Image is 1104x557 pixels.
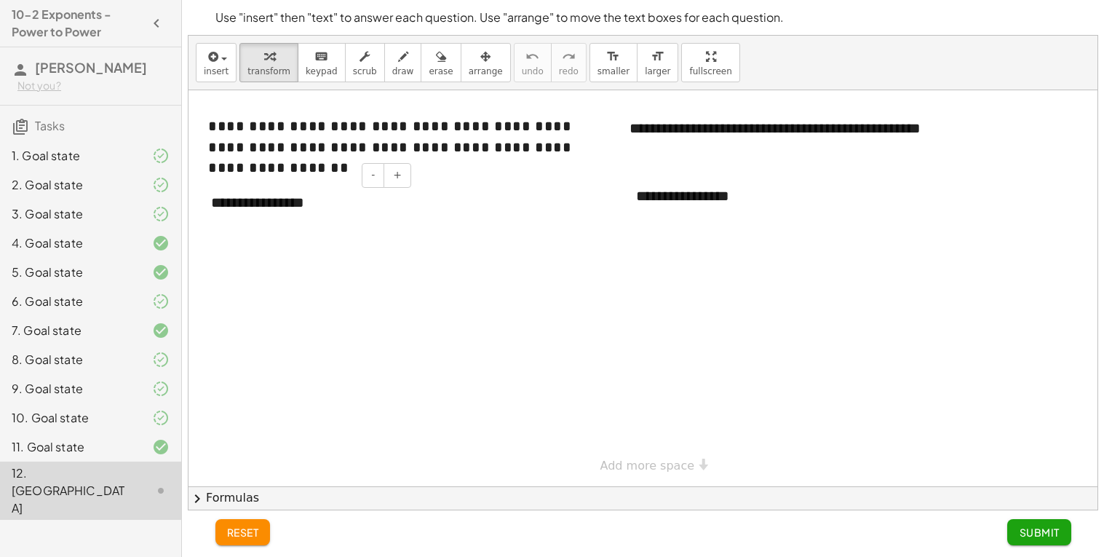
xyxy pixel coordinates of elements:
i: Task finished and correct. [152,438,170,456]
button: erase [421,43,461,82]
div: 4. Goal state [12,234,129,252]
button: chevron_rightFormulas [188,486,1097,510]
span: undo [522,66,544,76]
button: arrange [461,43,511,82]
span: [PERSON_NAME] [35,59,147,76]
div: 9. Goal state [12,380,129,398]
span: erase [429,66,453,76]
button: - [362,163,384,188]
span: insert [204,66,229,76]
span: smaller [597,66,630,76]
span: fullscreen [689,66,731,76]
button: + [384,163,411,188]
div: 8. Goal state [12,351,129,368]
div: 10. Goal state [12,409,129,427]
button: keyboardkeypad [298,43,346,82]
button: format_sizesmaller [589,43,638,82]
div: 2. Goal state [12,176,129,194]
div: 6. Goal state [12,293,129,310]
button: redoredo [551,43,587,82]
i: format_size [651,48,664,66]
span: redo [559,66,579,76]
i: Task finished and correct. [152,234,170,252]
i: Task finished and part of it marked as correct. [152,293,170,310]
span: Submit [1019,526,1059,539]
button: draw [384,43,422,82]
div: 3. Goal state [12,205,129,223]
span: + [393,169,402,181]
span: reset [227,526,259,539]
i: Task finished and correct. [152,322,170,339]
span: draw [392,66,414,76]
i: Task finished and part of it marked as correct. [152,351,170,368]
span: arrange [469,66,503,76]
i: keyboard [314,48,328,66]
div: 11. Goal state [12,438,129,456]
div: Not you? [17,79,170,93]
span: Add more space [600,459,695,473]
i: redo [562,48,576,66]
h4: 10-2 Exponents - Power to Power [12,6,143,41]
i: Task finished and part of it marked as correct. [152,176,170,194]
button: fullscreen [681,43,739,82]
button: Submit [1007,519,1071,545]
button: insert [196,43,237,82]
i: Task finished and part of it marked as correct. [152,205,170,223]
button: transform [239,43,298,82]
p: Use "insert" then "text" to answer each question. Use "arrange" to move the text boxes for each q... [215,9,1071,26]
button: undoundo [514,43,552,82]
div: 12. [GEOGRAPHIC_DATA] [12,465,129,517]
span: - [371,169,375,181]
span: Tasks [35,118,65,133]
i: Task not started. [152,482,170,499]
i: undo [525,48,539,66]
span: larger [645,66,670,76]
button: scrub [345,43,385,82]
i: Task finished and correct. [152,264,170,281]
button: reset [215,519,271,545]
span: chevron_right [188,490,206,507]
div: 7. Goal state [12,322,129,339]
span: keypad [306,66,338,76]
i: Task finished and part of it marked as correct. [152,380,170,398]
div: 1. Goal state [12,147,129,165]
span: scrub [353,66,377,76]
i: Task finished and part of it marked as correct. [152,147,170,165]
span: transform [247,66,290,76]
button: format_sizelarger [637,43,678,82]
i: format_size [606,48,620,66]
i: Task finished and part of it marked as correct. [152,409,170,427]
div: 5. Goal state [12,264,129,281]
